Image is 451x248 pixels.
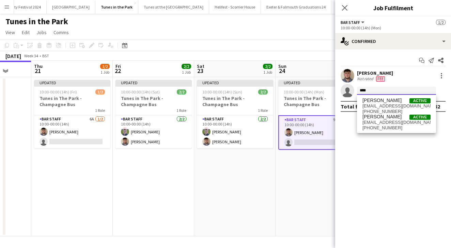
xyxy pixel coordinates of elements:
[341,20,366,25] button: Bar Staff
[115,80,192,85] div: Updated
[33,67,43,75] span: 21
[357,70,393,76] div: [PERSON_NAME]
[95,0,138,14] button: Tunes in the Park
[278,63,286,69] span: Sun
[95,108,105,113] span: 1 Role
[5,53,21,59] div: [DATE]
[362,114,402,120] span: Joelle Poulos
[376,76,385,82] span: Fee
[331,0,372,14] button: Tunes In the Park
[209,0,261,14] button: Helifest - Scorrier House
[202,89,242,94] span: 10:00-00:00 (14h) (Sun)
[34,115,110,148] app-card-role: Bar Staff6A1/210:00-00:00 (14h)[PERSON_NAME]
[362,109,431,114] span: +447939851976
[5,16,68,27] h1: Tunes in the Park
[197,80,273,148] app-job-card: Updated10:00-00:00 (14h) (Sun)2/2Tunes in The Park - Champagne Bus1 RoleBar Staff2/210:00-00:00 (...
[182,64,191,69] span: 2/2
[100,64,110,69] span: 1/2
[335,33,451,49] div: Confirmed
[362,98,402,103] span: Joel Dorning
[42,53,49,58] div: BST
[341,103,364,110] div: Total fee
[277,67,286,75] span: 24
[278,80,355,150] app-job-card: Updated10:00-00:00 (14h) (Mon)1/2Tunes in The Park - Champagne Bus1 RoleBar Staff9A1/210:00-00:00...
[362,120,431,125] span: joelle_poulos@hotmail.co.uk
[362,103,431,109] span: joeljdorning@icloud.com
[114,67,121,75] span: 22
[19,28,32,37] a: Edit
[5,29,15,35] span: View
[95,89,105,94] span: 1/2
[278,95,355,107] h3: Tunes in The Park - Champagne Bus
[409,115,431,120] span: Active
[263,64,273,69] span: 2/2
[261,0,331,14] button: Exeter & Falmouth Graduations 24
[115,115,192,148] app-card-role: Bar Staff2/210:00-00:00 (14h)[PERSON_NAME][PERSON_NAME]
[53,29,69,35] span: Comms
[34,28,49,37] a: Jobs
[100,70,109,75] div: 1 Job
[196,67,204,75] span: 23
[3,28,18,37] a: View
[47,0,95,14] button: [GEOGRAPHIC_DATA]
[182,70,191,75] div: 1 Job
[115,63,121,69] span: Fri
[258,108,268,113] span: 1 Role
[375,76,386,82] div: Crew has different fees then in role
[263,70,272,75] div: 1 Job
[197,115,273,148] app-card-role: Bar Staff2/210:00-00:00 (14h)[PERSON_NAME][PERSON_NAME]
[115,95,192,107] h3: Tunes in The Park - Champagne Bus
[341,25,446,30] div: 10:00-00:00 (14h) (Mon)
[341,20,360,25] span: Bar Staff
[284,89,324,94] span: 10:00-00:00 (14h) (Mon)
[121,89,160,94] span: 10:00-00:00 (14h) (Sat)
[22,29,30,35] span: Edit
[278,80,355,85] div: Updated
[115,80,192,148] app-job-card: Updated10:00-00:00 (14h) (Sat)2/2Tunes in The Park - Champagne Bus1 RoleBar Staff2/210:00-00:00 (...
[335,3,451,12] h3: Job Fulfilment
[138,0,209,14] button: Tunes at the [GEOGRAPHIC_DATA]
[22,53,40,58] span: Week 34
[258,89,268,94] span: 2/2
[436,20,446,25] span: 1/2
[357,76,375,82] div: Not rated
[34,80,110,85] div: Updated
[36,29,47,35] span: Jobs
[197,95,273,107] h3: Tunes in The Park - Champagne Bus
[176,108,186,113] span: 1 Role
[177,89,186,94] span: 2/2
[40,89,77,94] span: 10:00-00:00 (14h) (Fri)
[34,80,110,148] app-job-card: Updated10:00-00:00 (14h) (Fri)1/2Tunes in The Park - Champagne Bus1 RoleBar Staff6A1/210:00-00:00...
[34,63,43,69] span: Thu
[34,95,110,107] h3: Tunes in The Park - Champagne Bus
[409,98,431,103] span: Active
[51,28,72,37] a: Comms
[278,115,355,150] app-card-role: Bar Staff9A1/210:00-00:00 (14h)[PERSON_NAME]
[197,63,204,69] span: Sat
[197,80,273,85] div: Updated
[362,125,431,131] span: +447725020858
